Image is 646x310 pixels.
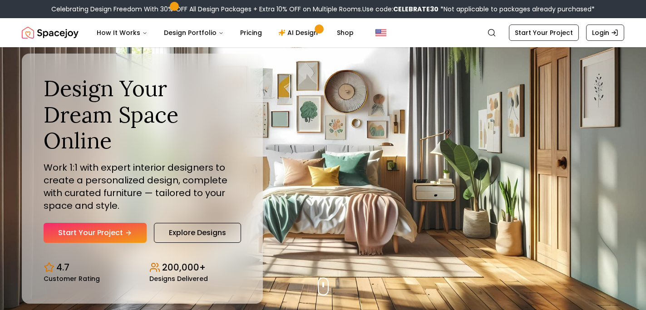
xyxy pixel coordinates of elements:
[271,24,328,42] a: AI Design
[375,27,386,38] img: United States
[439,5,595,14] span: *Not applicable to packages already purchased*
[89,24,155,42] button: How It Works
[154,223,241,243] a: Explore Designs
[56,261,69,274] p: 4.7
[51,5,595,14] div: Celebrating Design Freedom With 30% OFF All Design Packages + Extra 10% OFF on Multiple Rooms.
[44,254,241,282] div: Design stats
[22,24,79,42] a: Spacejoy
[393,5,439,14] b: CELEBRATE30
[22,18,624,47] nav: Global
[89,24,361,42] nav: Main
[22,24,79,42] img: Spacejoy Logo
[330,24,361,42] a: Shop
[509,25,579,41] a: Start Your Project
[44,75,241,154] h1: Design Your Dream Space Online
[586,25,624,41] a: Login
[157,24,231,42] button: Design Portfolio
[44,223,147,243] a: Start Your Project
[162,261,206,274] p: 200,000+
[44,276,100,282] small: Customer Rating
[362,5,439,14] span: Use code:
[44,161,241,212] p: Work 1:1 with expert interior designers to create a personalized design, complete with curated fu...
[233,24,269,42] a: Pricing
[149,276,208,282] small: Designs Delivered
